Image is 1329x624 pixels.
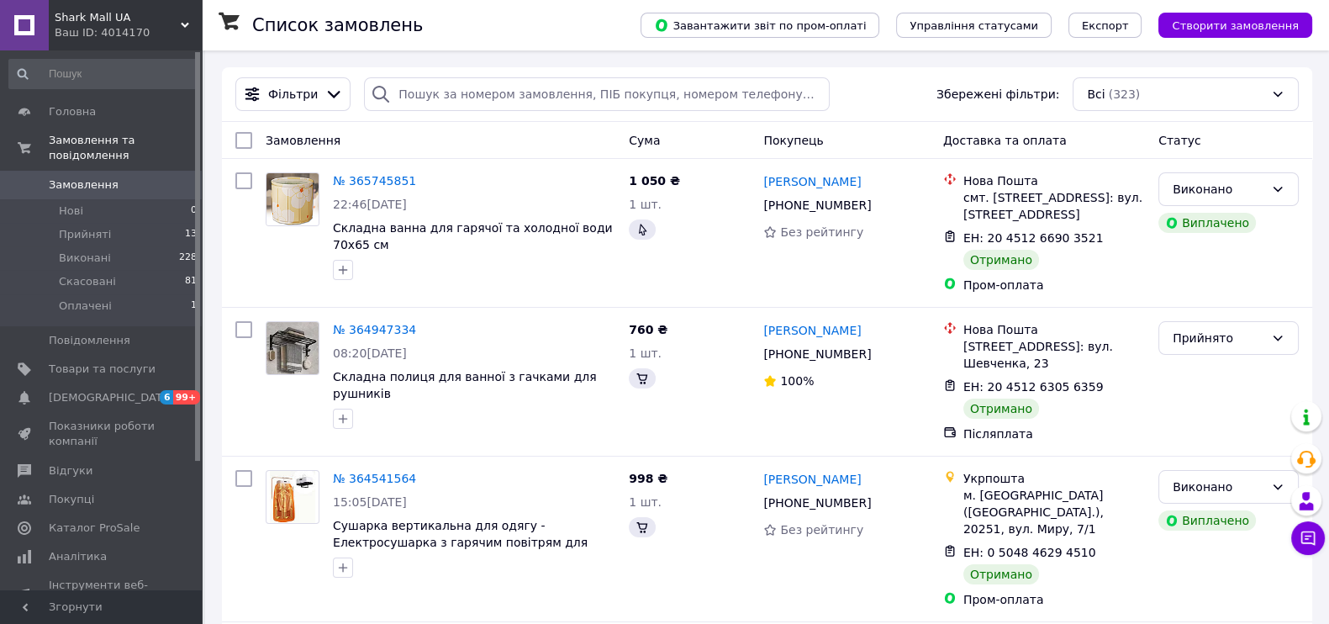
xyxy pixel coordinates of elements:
[59,204,83,219] span: Нові
[266,173,319,225] img: Фото товару
[333,198,407,211] span: 22:46[DATE]
[333,495,407,509] span: 15:05[DATE]
[333,323,416,336] a: № 364947334
[364,77,829,111] input: Пошук за номером замовлення, ПІБ покупця, номером телефону, Email, номером накладної
[780,225,863,239] span: Без рейтингу
[49,104,96,119] span: Головна
[1109,87,1141,101] span: (323)
[333,221,613,251] a: Складна ванна для гарячої та холодної води 70х65 см
[49,133,202,163] span: Замовлення та повідомлення
[266,322,319,374] img: Фото товару
[333,346,407,360] span: 08:20[DATE]
[1291,521,1325,555] button: Чат з покупцем
[266,470,319,524] a: Фото товару
[160,390,173,405] span: 6
[270,471,315,523] img: Фото товару
[943,134,1067,147] span: Доставка та оплата
[629,346,662,360] span: 1 шт.
[763,173,861,190] a: [PERSON_NAME]
[629,198,662,211] span: 1 шт.
[1158,213,1256,233] div: Виплачено
[1173,180,1264,198] div: Виконано
[1158,510,1256,531] div: Виплачено
[963,564,1039,584] div: Отримано
[1158,13,1312,38] button: Створити замовлення
[1068,13,1142,38] button: Експорт
[1142,18,1312,31] a: Створити замовлення
[629,323,667,336] span: 760 ₴
[191,299,197,314] span: 1
[59,227,111,242] span: Прийняті
[59,299,112,314] span: Оплачені
[763,322,861,339] a: [PERSON_NAME]
[59,251,111,266] span: Виконані
[49,492,94,507] span: Покупці
[780,374,814,388] span: 100%
[333,174,416,188] a: № 365745851
[8,59,198,89] input: Пошук
[963,231,1104,245] span: ЕН: 20 4512 6690 3521
[963,189,1145,223] div: смт. [STREET_ADDRESS]: вул. [STREET_ADDRESS]
[629,174,680,188] span: 1 050 ₴
[963,546,1096,559] span: ЕН: 0 5048 4629 4510
[641,13,879,38] button: Завантажити звіт по пром-оплаті
[49,333,130,348] span: Повідомлення
[963,591,1145,608] div: Пром-оплата
[333,472,416,485] a: № 364541564
[49,578,156,608] span: Інструменти веб-майстра та SEO
[629,495,662,509] span: 1 шт.
[49,463,92,479] span: Відгуки
[1173,329,1264,347] div: Прийнято
[963,399,1039,419] div: Отримано
[654,18,866,33] span: Завантажити звіт по пром-оплаті
[49,549,107,564] span: Аналітика
[49,177,119,193] span: Замовлення
[333,519,588,566] a: Сушарка вертикальна для одягу - Електросушарка з гарячим повітрям для речей
[179,251,197,266] span: 228
[191,204,197,219] span: 0
[629,472,667,485] span: 998 ₴
[963,277,1145,293] div: Пром-оплата
[963,426,1145,442] div: Післяплата
[910,19,1038,32] span: Управління статусами
[266,172,319,226] a: Фото товару
[760,342,874,366] div: [PHONE_NUMBER]
[59,274,116,289] span: Скасовані
[936,86,1059,103] span: Збережені фільтри:
[173,390,201,405] span: 99+
[49,362,156,377] span: Товари та послуги
[780,523,863,537] span: Без рейтингу
[763,134,823,147] span: Покупець
[760,193,874,217] div: [PHONE_NUMBER]
[333,370,597,400] a: Складна полиця для ванної з гачками для рушників
[629,134,660,147] span: Cума
[1173,478,1264,496] div: Виконано
[963,172,1145,189] div: Нова Пошта
[266,321,319,375] a: Фото товару
[963,380,1104,394] span: ЕН: 20 4512 6305 6359
[1158,134,1201,147] span: Статус
[963,487,1145,537] div: м. [GEOGRAPHIC_DATA] ([GEOGRAPHIC_DATA].), 20251, вул. Миру, 7/1
[268,86,318,103] span: Фільтри
[760,491,874,515] div: [PHONE_NUMBER]
[49,521,140,536] span: Каталог ProSale
[185,227,197,242] span: 13
[49,419,156,449] span: Показники роботи компанії
[963,338,1145,372] div: [STREET_ADDRESS]: вул. Шевченка, 23
[55,10,181,25] span: Shark Mall UA
[185,274,197,289] span: 81
[963,250,1039,270] div: Отримано
[896,13,1052,38] button: Управління статусами
[55,25,202,40] div: Ваш ID: 4014170
[252,15,423,35] h1: Список замовлень
[763,471,861,488] a: [PERSON_NAME]
[963,470,1145,487] div: Укрпошта
[266,134,340,147] span: Замовлення
[963,321,1145,338] div: Нова Пошта
[49,390,173,405] span: [DEMOGRAPHIC_DATA]
[1172,19,1299,32] span: Створити замовлення
[1087,86,1105,103] span: Всі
